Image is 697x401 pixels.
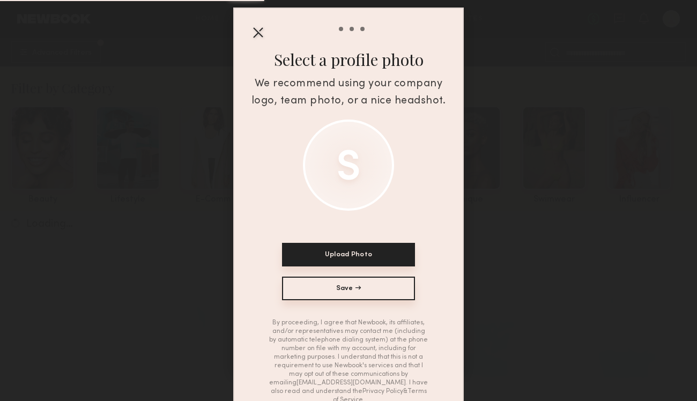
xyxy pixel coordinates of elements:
[242,76,455,110] div: We recommend using your company logo, team photo, or a nice headshot.
[282,277,415,300] button: Save →
[282,243,415,266] button: Upload Photo
[274,49,424,70] div: Select a profile photo
[362,388,403,395] a: Privacy Policy
[296,380,406,386] a: [EMAIL_ADDRESS][DOMAIN_NAME]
